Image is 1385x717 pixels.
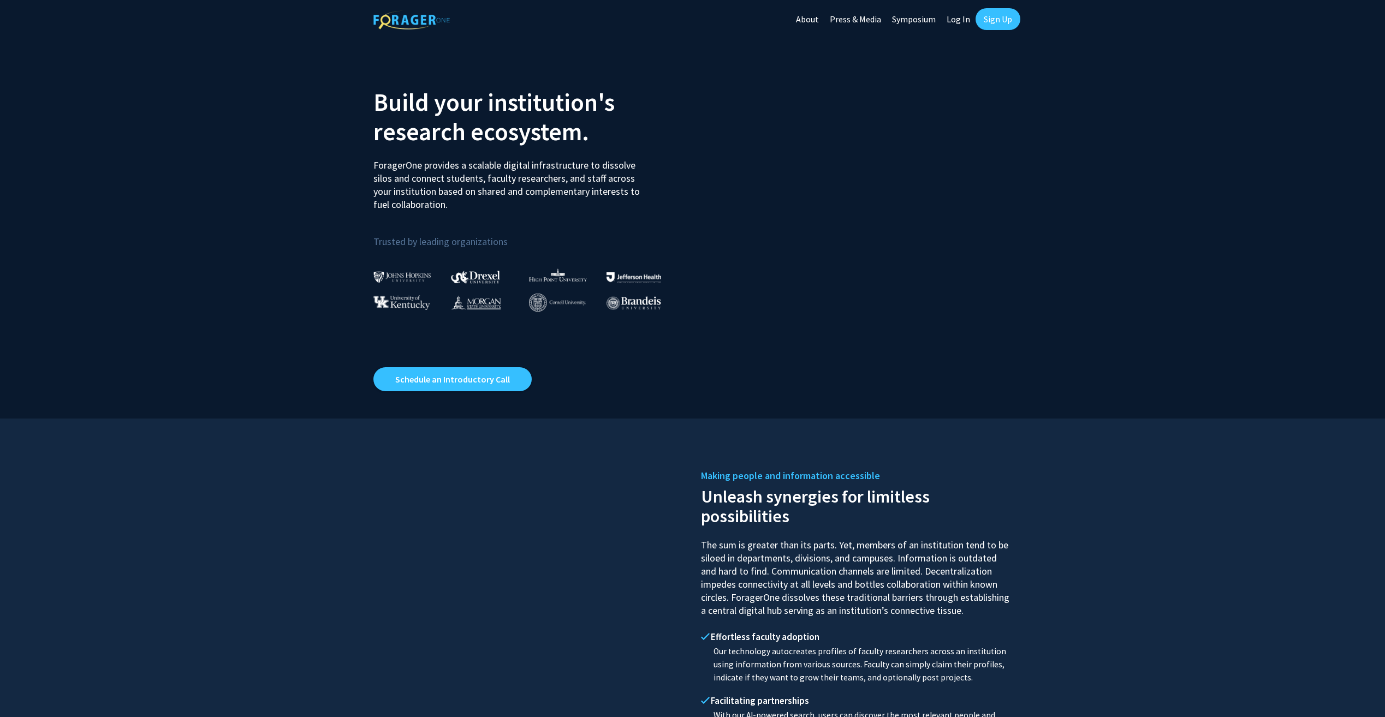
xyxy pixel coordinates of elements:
img: ForagerOne Logo [373,10,450,29]
img: Brandeis University [607,296,661,310]
a: Sign Up [976,8,1020,30]
p: Our technology autocreates profiles of faculty researchers across an institution using informatio... [701,645,1012,684]
p: The sum is greater than its parts. Yet, members of an institution tend to be siloed in department... [701,529,1012,617]
h5: Making people and information accessible [701,468,1012,484]
h2: Build your institution's research ecosystem. [373,87,685,146]
h2: Unleash synergies for limitless possibilities [701,484,1012,526]
h4: Facilitating partnerships [701,695,1012,706]
h4: Effortless faculty adoption [701,631,1012,642]
img: High Point University [529,268,587,282]
img: Morgan State University [451,295,501,309]
a: Opens in a new tab [373,367,532,391]
img: Drexel University [451,271,500,283]
p: Trusted by leading organizations [373,220,685,250]
img: Cornell University [529,294,586,312]
p: ForagerOne provides a scalable digital infrastructure to dissolve silos and connect students, fac... [373,151,647,211]
img: University of Kentucky [373,295,430,310]
img: Thomas Jefferson University [607,272,661,283]
img: Johns Hopkins University [373,271,431,283]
